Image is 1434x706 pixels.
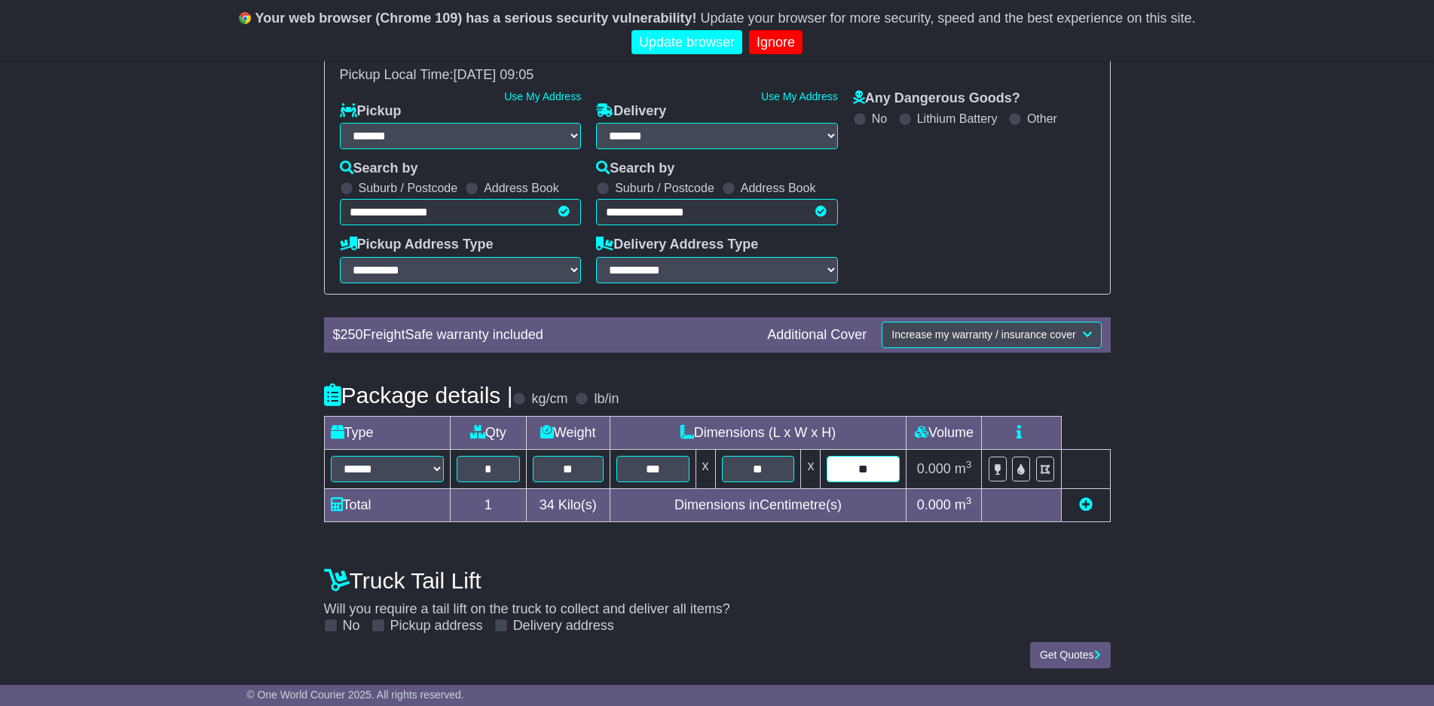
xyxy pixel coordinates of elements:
label: kg/cm [531,391,567,408]
a: Use My Address [761,90,838,102]
label: Suburb / Postcode [359,181,458,195]
span: 250 [341,327,363,342]
label: Search by [596,160,674,177]
span: 0.000 [917,497,951,512]
a: Use My Address [504,90,581,102]
span: [DATE] 09:05 [454,67,534,82]
sup: 3 [966,459,972,470]
td: Kilo(s) [526,488,610,521]
span: m [955,461,972,476]
label: Delivery Address Type [596,237,758,253]
label: No [343,618,360,634]
a: Add new item [1079,497,1093,512]
span: Increase my warranty / insurance cover [891,329,1075,341]
span: m [955,497,972,512]
td: Total [324,488,450,521]
button: Increase my warranty / insurance cover [882,322,1101,348]
span: 0.000 [917,461,951,476]
label: No [872,112,887,126]
label: Delivery [596,103,666,120]
label: Pickup Address Type [340,237,494,253]
div: Additional Cover [760,327,874,344]
label: Other [1027,112,1057,126]
td: Dimensions in Centimetre(s) [610,488,907,521]
span: © One World Courier 2025. All rights reserved. [246,689,464,701]
div: $ FreightSafe warranty included [326,327,760,344]
div: Will you require a tail lift on the truck to collect and deliver all items? [316,561,1118,634]
span: 34 [540,497,555,512]
div: Pickup Local Time: [332,67,1102,84]
td: Weight [526,416,610,449]
label: Suburb / Postcode [615,181,714,195]
b: Your web browser (Chrome 109) has a serious security vulnerability! [255,11,697,26]
label: Address Book [741,181,816,195]
sup: 3 [966,495,972,506]
label: Search by [340,160,418,177]
label: Pickup [340,103,402,120]
td: Type [324,416,450,449]
td: Qty [450,416,526,449]
label: lb/in [594,391,619,408]
a: Ignore [749,30,803,55]
h4: Truck Tail Lift [324,568,1111,593]
label: Lithium Battery [917,112,998,126]
td: Dimensions (L x W x H) [610,416,907,449]
label: Pickup address [390,618,483,634]
label: Delivery address [513,618,614,634]
td: 1 [450,488,526,521]
a: Update browser [631,30,742,55]
button: Get Quotes [1030,642,1111,668]
label: Address Book [484,181,559,195]
td: x [801,449,821,488]
td: Volume [907,416,982,449]
label: Any Dangerous Goods? [853,90,1020,107]
h4: Package details | [324,383,513,408]
td: x [696,449,715,488]
span: Update your browser for more security, speed and the best experience on this site. [700,11,1195,26]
